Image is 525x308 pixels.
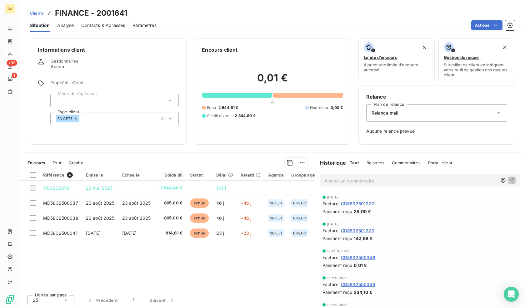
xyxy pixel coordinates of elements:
span: 1189806678 [43,185,70,191]
span: 865,00 € [158,215,182,221]
span: Tout [52,160,61,165]
span: BRIEUC [293,231,306,235]
span: 25 [33,297,38,303]
a: Clients [30,10,44,16]
span: Aucun [51,64,64,70]
span: BRIEUC [293,201,306,205]
span: Paiement reçu [322,208,352,215]
span: Propriétés Client [50,80,179,89]
span: +46 j [241,215,252,221]
span: [DATE] [86,230,101,236]
span: Limite d’encours [364,55,397,60]
span: MD5832500038 [43,215,78,221]
span: 19 mai 2025 [327,276,348,280]
span: Tout [350,160,359,165]
span: Paiement reçu [322,262,352,269]
input: Ajouter une valeur [56,98,61,103]
span: 142,88 € [354,235,373,242]
div: Délai [216,172,233,177]
span: Paramètres [132,22,157,28]
div: Groupe agences [291,172,325,177]
span: 4 [67,172,72,178]
span: Relance mail [372,110,399,116]
span: Commentaires [392,160,421,165]
div: Échue le [122,172,151,177]
span: [DATE] [122,230,137,236]
h6: Encours client [202,46,237,54]
span: SBKL01 [270,231,282,235]
span: EN CPTE [57,117,72,121]
span: échue [190,198,209,208]
img: Logo LeanPay [5,294,15,304]
span: Analyse [57,22,74,28]
span: Facture : [322,227,340,234]
span: échue [190,228,209,238]
span: 12 août 2025 [327,249,349,253]
button: Précédent [79,294,125,307]
div: Statut [190,172,209,177]
span: [DATE] [327,195,339,199]
button: Suivant [142,294,182,307]
span: [DATE] [327,222,339,226]
span: Facture : [322,200,340,207]
span: Paiement reçu [322,235,352,242]
span: 23 août 2025 [86,200,115,206]
button: 1 [125,294,142,307]
span: Aucune relance prévue [366,128,507,134]
span: 234,10 € [354,289,372,295]
div: Open Intercom Messenger [504,287,519,302]
span: +23 j [241,230,252,236]
div: Solde dû [158,172,182,177]
div: Agence [268,172,284,177]
span: 23 août 2025 [122,215,151,221]
span: 23 août 2025 [122,200,151,206]
span: Facture : [322,281,340,288]
span: 25,00 € [354,208,371,215]
span: MD5832500037 [43,200,78,206]
span: -2 544,60 € [158,185,182,191]
span: BRIEUC [293,216,306,220]
span: CD5832501220 [341,227,374,234]
span: 46 j [216,200,224,206]
span: Crédit divers [207,113,230,119]
span: 46 j [216,215,224,221]
span: Gestion du risque [444,55,479,60]
span: En cours [27,160,45,165]
div: Retard [241,172,261,177]
span: 865,00 € [158,200,182,206]
span: _ [291,185,293,191]
span: +46 j [241,200,252,206]
span: 1 [133,297,134,303]
span: échue [190,213,209,223]
span: Relances [367,160,384,165]
span: Facture : [322,254,340,261]
span: 139 j [216,185,226,191]
span: 23 août 2025 [86,215,115,221]
span: _ [268,185,270,191]
span: SBKL01 [270,201,282,205]
span: MD5832500041 [43,230,77,236]
h3: FINANCE - 2001641 [55,8,127,19]
span: Ajouter une limite d’encours autorisé [364,62,430,72]
button: Limite d’encoursAjouter une limite d’encours autorisé [358,38,435,81]
h6: Historique [315,159,346,167]
span: +99 [7,60,17,66]
span: Portail client [428,160,452,165]
button: Gestion du risqueSurveiller ce client en intégrant votre outil de gestion des risques client. [438,38,515,81]
div: Référence [43,172,78,178]
span: 2 544,61 € [218,105,238,110]
span: 0,00 € [331,105,343,110]
span: Non-échu [310,105,328,110]
span: Échu [207,105,216,110]
span: 1 [12,73,17,78]
input: Ajouter une valeur [79,116,84,121]
span: 0,01 € [354,262,367,269]
span: SBKL01 [270,216,282,220]
span: CD5832501220 [341,200,374,207]
span: 814,61 € [158,230,182,236]
h6: Relance [366,93,507,100]
h2: 0,01 € [202,72,343,90]
span: Clients [30,11,44,16]
span: Situation [30,22,50,28]
span: Gestionnaires [51,59,78,64]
